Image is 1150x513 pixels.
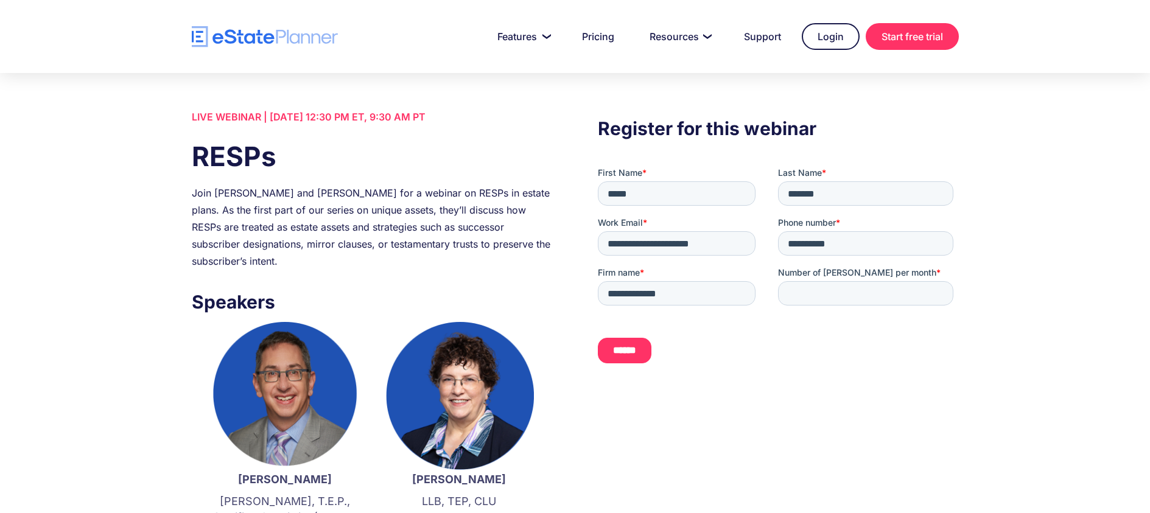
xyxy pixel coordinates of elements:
div: Join [PERSON_NAME] and [PERSON_NAME] for a webinar on RESPs in estate plans. As the first part of... [192,184,552,270]
iframe: Form 0 [598,167,958,386]
p: LLB, TEP, CLU [384,494,534,509]
a: Pricing [567,24,629,49]
a: Support [729,24,796,49]
a: Features [483,24,561,49]
h1: RESPs [192,138,552,175]
h3: Register for this webinar [598,114,958,142]
a: Login [802,23,860,50]
div: LIVE WEBINAR | [DATE] 12:30 PM ET, 9:30 AM PT [192,108,552,125]
a: Resources [635,24,723,49]
h3: Speakers [192,288,552,316]
a: Start free trial [866,23,959,50]
a: home [192,26,338,47]
strong: [PERSON_NAME] [412,473,506,486]
strong: [PERSON_NAME] [238,473,332,486]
